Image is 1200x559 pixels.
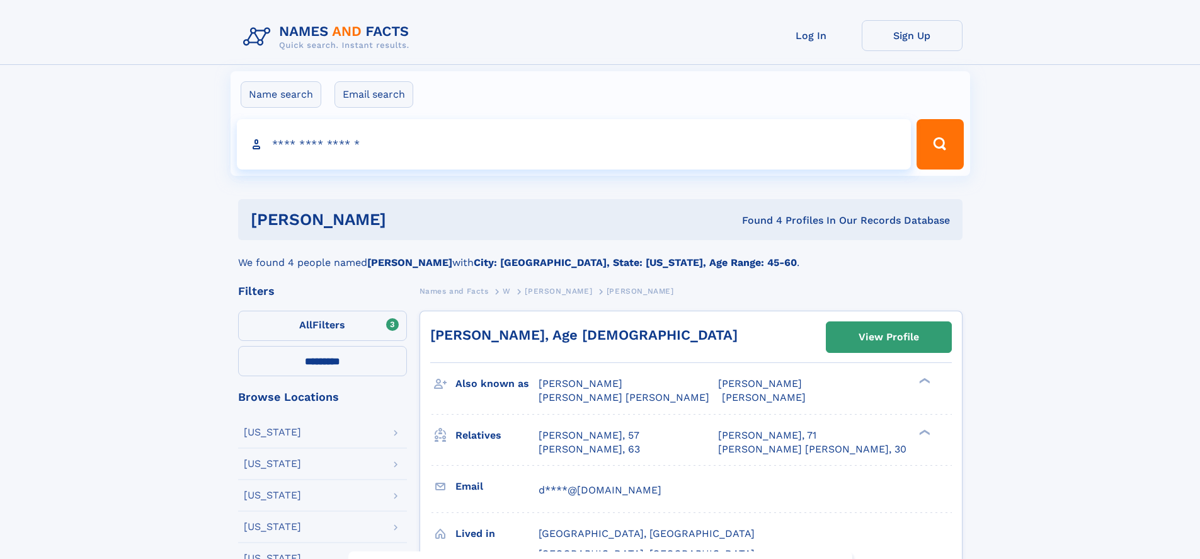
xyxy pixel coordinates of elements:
[237,119,911,170] input: search input
[244,522,301,532] div: [US_STATE]
[722,391,806,403] span: [PERSON_NAME]
[607,287,674,296] span: [PERSON_NAME]
[503,287,511,296] span: W
[539,442,640,456] a: [PERSON_NAME], 63
[916,428,931,436] div: ❯
[420,283,489,299] a: Names and Facts
[238,391,407,403] div: Browse Locations
[539,527,755,539] span: [GEOGRAPHIC_DATA], [GEOGRAPHIC_DATA]
[503,283,511,299] a: W
[718,429,816,442] a: [PERSON_NAME], 71
[718,442,906,456] a: [PERSON_NAME] [PERSON_NAME], 30
[474,256,797,268] b: City: [GEOGRAPHIC_DATA], State: [US_STATE], Age Range: 45-60
[334,81,413,108] label: Email search
[826,322,951,352] a: View Profile
[299,319,312,331] span: All
[917,119,963,170] button: Search Button
[238,285,407,297] div: Filters
[859,323,919,352] div: View Profile
[238,20,420,54] img: Logo Names and Facts
[244,490,301,500] div: [US_STATE]
[251,212,564,228] h1: [PERSON_NAME]
[455,373,539,395] h3: Also known as
[241,81,321,108] label: Name search
[761,20,862,51] a: Log In
[564,214,950,228] div: Found 4 Profiles In Our Records Database
[539,391,709,403] span: [PERSON_NAME] [PERSON_NAME]
[367,256,452,268] b: [PERSON_NAME]
[238,311,407,341] label: Filters
[455,523,539,545] h3: Lived in
[238,240,963,270] div: We found 4 people named with .
[539,429,639,442] a: [PERSON_NAME], 57
[916,377,931,385] div: ❯
[455,476,539,497] h3: Email
[455,425,539,446] h3: Relatives
[862,20,963,51] a: Sign Up
[244,427,301,437] div: [US_STATE]
[525,287,592,296] span: [PERSON_NAME]
[539,377,622,389] span: [PERSON_NAME]
[430,327,738,343] a: [PERSON_NAME], Age [DEMOGRAPHIC_DATA]
[525,283,592,299] a: [PERSON_NAME]
[718,377,802,389] span: [PERSON_NAME]
[244,459,301,469] div: [US_STATE]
